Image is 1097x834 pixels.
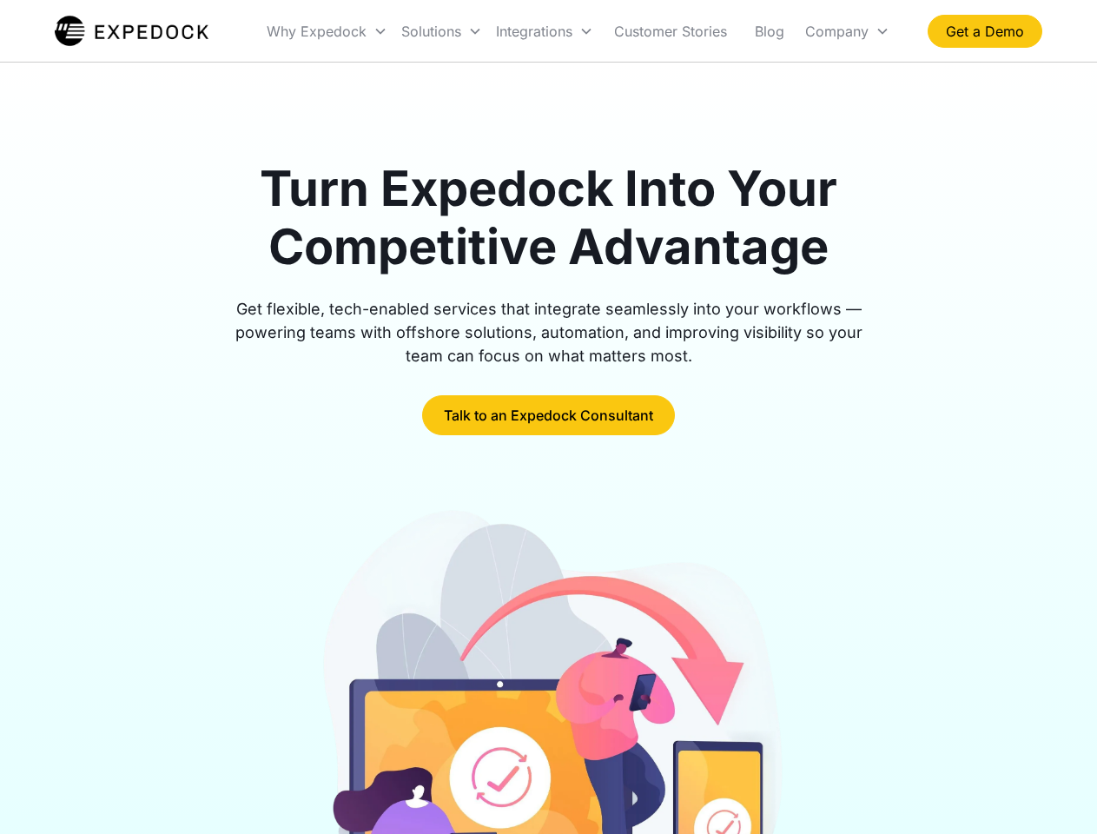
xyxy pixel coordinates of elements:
[55,14,208,49] a: home
[401,23,461,40] div: Solutions
[798,2,896,61] div: Company
[805,23,869,40] div: Company
[422,395,675,435] a: Talk to an Expedock Consultant
[489,2,600,61] div: Integrations
[55,14,208,49] img: Expedock Logo
[267,23,367,40] div: Why Expedock
[1010,751,1097,834] iframe: Chat Widget
[496,23,572,40] div: Integrations
[741,2,798,61] a: Blog
[215,297,882,367] div: Get flexible, tech-enabled services that integrate seamlessly into your workflows — powering team...
[394,2,489,61] div: Solutions
[260,2,394,61] div: Why Expedock
[600,2,741,61] a: Customer Stories
[215,160,882,276] h1: Turn Expedock Into Your Competitive Advantage
[928,15,1042,48] a: Get a Demo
